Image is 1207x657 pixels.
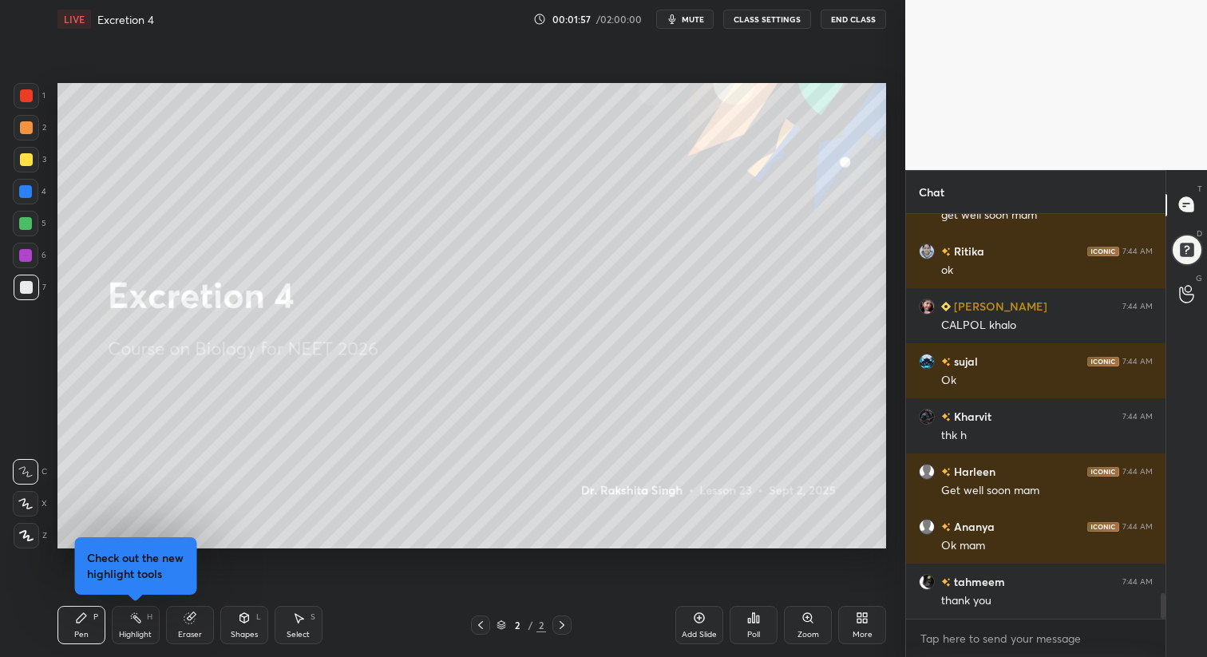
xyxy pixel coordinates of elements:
div: 7:44 AM [1122,576,1153,586]
h4: Check out the new highlight tools [87,550,184,582]
div: 7 [14,275,46,300]
button: mute [656,10,714,29]
div: 7:44 AM [1122,301,1153,311]
img: iconic-dark.1390631f.png [1087,246,1119,255]
img: 8be85ac34b5548e1a4d5ff0d3f95a48f.png [919,243,935,259]
div: P [93,613,98,621]
img: no-rating-badge.077c3623.svg [941,247,951,256]
img: 356de63d08e443f5bd1d8f80cd3ce8c1.jpg [919,298,935,314]
div: 3 [14,147,46,172]
div: 7:44 AM [1122,411,1153,421]
h6: Harleen [951,463,995,480]
img: 1c169d7878d34e9584a1d1f0b0e145b4.49993919_3 [919,573,935,589]
div: 7:44 AM [1122,521,1153,531]
div: thk h [941,428,1153,444]
div: Shapes [231,631,258,639]
p: Chat [906,171,957,213]
img: iconic-dark.1390631f.png [1087,521,1119,531]
img: no-rating-badge.077c3623.svg [941,468,951,477]
img: no-rating-badge.077c3623.svg [941,523,951,532]
div: S [311,613,315,621]
img: Learner_Badge_beginner_1_8b307cf2a0.svg [941,302,951,311]
div: 2 [509,620,525,630]
img: iconic-dark.1390631f.png [1087,466,1119,476]
h6: Kharvit [951,408,991,425]
h6: Ananya [951,518,995,535]
div: 4 [13,179,46,204]
img: no-rating-badge.077c3623.svg [941,358,951,366]
div: H [147,613,152,621]
div: 7:44 AM [1122,466,1153,476]
img: ae98f8e9709a4753ae12258d765eb1fe.jpg [919,408,935,424]
div: Ok mam [941,538,1153,554]
h6: Ritika [951,243,984,259]
div: Zoom [797,631,819,639]
div: thank you [941,593,1153,609]
h6: tahmeem [951,573,1005,590]
div: CALPOL khalo [941,318,1153,334]
div: Ok [941,373,1153,389]
button: CLASS SETTINGS [723,10,811,29]
div: grid [906,214,1165,619]
img: no-rating-badge.077c3623.svg [941,413,951,422]
button: End Class [821,10,886,29]
div: / [528,620,533,630]
h6: sujal [951,353,978,370]
div: Get well soon mam [941,483,1153,499]
h6: [PERSON_NAME] [951,298,1047,315]
div: Pen [74,631,89,639]
div: L [256,613,261,621]
div: Z [14,523,47,548]
div: Highlight [119,631,152,639]
p: G [1196,272,1202,284]
div: get well soon mam [941,208,1153,224]
div: 5 [13,211,46,236]
div: 6 [13,243,46,268]
p: T [1197,183,1202,195]
div: 2 [14,115,46,141]
img: default.png [919,463,935,479]
div: 7:44 AM [1122,356,1153,366]
div: ok [941,263,1153,279]
div: 7:44 AM [1122,246,1153,255]
div: Poll [747,631,760,639]
img: default.png [919,518,935,534]
img: iconic-dark.1390631f.png [1087,356,1119,366]
div: 2 [536,618,546,632]
div: X [13,491,47,516]
div: Eraser [178,631,202,639]
span: mute [682,14,704,25]
div: More [853,631,873,639]
div: LIVE [57,10,91,29]
div: 1 [14,83,46,109]
div: Add Slide [682,631,717,639]
p: D [1197,228,1202,239]
img: no-rating-badge.077c3623.svg [941,578,951,587]
div: Select [287,631,310,639]
h4: Excretion 4 [97,12,154,27]
div: C [13,459,47,485]
img: 5f614f4483544430bde7d3227646912b.jpg [919,353,935,369]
